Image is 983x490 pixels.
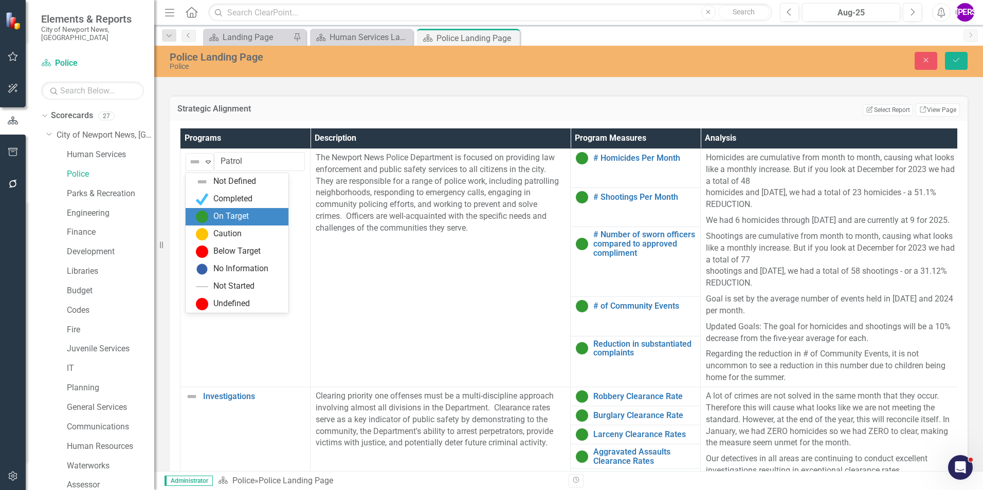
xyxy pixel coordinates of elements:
input: Search ClearPoint... [208,4,772,22]
a: Investigations [203,392,305,401]
button: Select Report [863,104,913,116]
div: 27 [98,111,115,120]
img: Not Defined [196,176,208,188]
div: Completed [213,193,252,205]
a: Landing Page [206,31,290,44]
div: Human Services Landing Page [330,31,410,44]
img: Undefined [196,298,208,310]
div: » [218,475,561,487]
a: Police [41,58,144,69]
img: ClearPoint Strategy [5,11,24,30]
p: Updated Goals: The goal for homicides and shootings will be a 10% decrease from the five-year ave... [706,319,955,347]
div: Police Landing Page [436,32,517,45]
img: On Target [576,238,588,250]
a: # Homicides Per Month [593,154,695,163]
span: Search [733,8,755,16]
img: Completed [196,193,208,205]
a: View Page [916,103,960,117]
button: [PERSON_NAME] [956,3,974,22]
img: On Target [576,428,588,441]
img: On Target [576,450,588,463]
a: # Number of sworn officers compared to approved compliment [593,230,695,257]
button: Aug-25 [802,3,900,22]
p: A lot of crimes are not solved in the same month that they occur. Therefore this will cause what ... [706,390,955,451]
a: Larceny Clearance Rates [593,430,695,439]
a: # of Community Events [593,301,695,311]
a: Planning [67,382,154,394]
a: # Shootings Per Month [593,193,695,202]
div: Not Started [213,280,254,292]
a: Burglary Clearance Rate [593,411,695,420]
a: Police [232,476,254,485]
a: Aggravated Assaults Clearance Rates [593,447,695,465]
span: Administrator [165,476,213,486]
a: Scorecards [51,110,93,122]
a: Human Services [67,149,154,161]
img: Caution [196,228,208,240]
img: On Target [576,409,588,422]
a: Waterworks [67,460,154,472]
p: We had 6 homicides through [DATE] and are currently at 9 for 2025. [706,213,955,229]
small: City of Newport News, [GEOGRAPHIC_DATA] [41,25,144,42]
a: Juvenile Services [67,343,154,355]
div: Below Target [213,246,261,257]
img: On Target [576,390,588,403]
p: Clearing priority one offenses must be a multi-discipline approach involving almost all divisions... [316,390,565,449]
img: Not Defined [186,390,198,403]
a: Robbery Clearance Rate [593,392,695,401]
p: Regarding the reduction in # of Community Events, it is not uncommon to see a reduction in this n... [706,346,955,384]
img: Not Started [196,280,208,293]
a: Parks & Recreation [67,188,154,200]
a: Police [67,168,154,180]
a: Development [67,246,154,258]
img: On Target [576,191,588,203]
a: Budget [67,285,154,297]
a: Communications [67,421,154,433]
a: Human Resources [67,441,154,453]
a: Human Services Landing Page [313,31,410,44]
img: On Target [576,342,588,354]
a: Engineering [67,208,154,219]
div: Police Landing Page [170,51,617,63]
p: Goal is set by the average number of events held in [DATE] and 2024 per month. [706,291,955,319]
a: City of Newport News, [GEOGRAPHIC_DATA] [57,129,154,141]
div: Landing Page [223,31,290,44]
img: On Target [196,211,208,223]
div: Police Landing Page [259,476,333,485]
a: Reduction in substantiated complaints [593,340,695,357]
span: Elements & Reports [41,13,144,25]
div: No Information [213,263,268,275]
a: IT [67,363,154,374]
div: Police [170,63,617,70]
img: Not Defined [189,156,201,168]
a: Libraries [67,266,154,277]
div: Undefined [213,298,250,310]
a: Codes [67,305,154,316]
img: Below Target [196,246,208,258]
input: Search Below... [41,82,144,100]
img: On Target [576,152,588,164]
iframe: Intercom live chat [948,455,973,480]
img: No Information [196,263,208,275]
div: On Target [213,211,249,222]
h3: Strategic Alignment [177,104,515,114]
a: General Services [67,402,154,413]
input: Name [214,152,305,171]
div: Not Defined [213,176,256,187]
p: Shootings are cumulative from month to month, causing what looks like a monthly increase. But if ... [706,229,955,291]
div: Caution [213,228,242,240]
p: Homicides are cumulative from month to month, causing what looks like a monthly increase. But if ... [706,152,955,213]
button: Search [718,5,770,20]
p: Our detectives in all areas are continuing to conduct excellent investigations resulting in excep... [706,451,955,479]
a: Finance [67,227,154,238]
p: The Newport News Police Department is focused on providing law enforcement and public safety serv... [316,152,565,234]
a: Fire [67,324,154,336]
img: On Target [576,300,588,312]
div: Aug-25 [806,7,897,19]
